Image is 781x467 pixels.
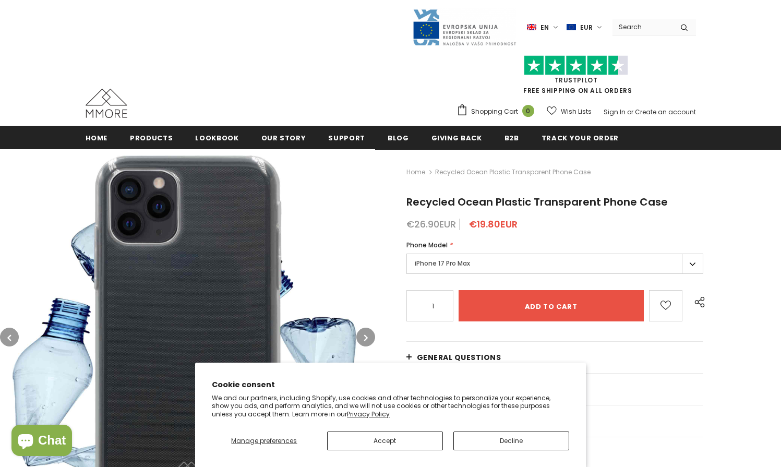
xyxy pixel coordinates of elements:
a: Blog [388,126,409,149]
a: Track your order [542,126,619,149]
span: EUR [580,22,593,33]
a: Sign In [604,107,626,116]
img: i-lang-1.png [527,23,536,32]
a: Wish Lists [547,102,592,121]
span: €26.90EUR [406,218,456,231]
span: B2B [504,133,519,143]
span: Our Story [261,133,306,143]
span: Manage preferences [231,436,297,445]
span: Giving back [431,133,482,143]
a: General Questions [406,342,704,373]
span: Lookbook [195,133,238,143]
button: Manage preferences [212,432,316,450]
a: Trustpilot [555,76,598,85]
a: Javni Razpis [412,22,516,31]
button: Decline [453,432,569,450]
a: Create an account [635,107,696,116]
span: Recycled Ocean Plastic Transparent Phone Case [406,195,668,209]
span: Phone Model [406,241,448,249]
inbox-online-store-chat: Shopify online store chat [8,425,75,459]
a: support [328,126,365,149]
span: support [328,133,365,143]
span: General Questions [417,352,501,363]
a: Products [130,126,173,149]
img: Trust Pilot Stars [524,55,628,76]
img: MMORE Cases [86,89,127,118]
label: iPhone 17 Pro Max [406,254,704,274]
a: Privacy Policy [347,410,390,418]
a: Our Story [261,126,306,149]
span: Blog [388,133,409,143]
span: or [627,107,633,116]
span: Home [86,133,108,143]
a: B2B [504,126,519,149]
span: Shopping Cart [471,106,518,117]
a: Giving back [431,126,482,149]
span: 0 [522,105,534,117]
span: en [540,22,549,33]
span: Recycled Ocean Plastic Transparent Phone Case [435,166,591,178]
a: Lookbook [195,126,238,149]
span: Wish Lists [561,106,592,117]
span: €19.80EUR [469,218,518,231]
img: Javni Razpis [412,8,516,46]
a: Home [86,126,108,149]
span: Products [130,133,173,143]
input: Add to cart [459,290,644,321]
button: Accept [327,432,443,450]
span: FREE SHIPPING ON ALL ORDERS [456,60,696,95]
p: We and our partners, including Shopify, use cookies and other technologies to personalize your ex... [212,394,569,418]
a: Home [406,166,425,178]
span: Track your order [542,133,619,143]
h2: Cookie consent [212,379,569,390]
a: Shopping Cart 0 [456,104,539,119]
input: Search Site [612,19,672,34]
